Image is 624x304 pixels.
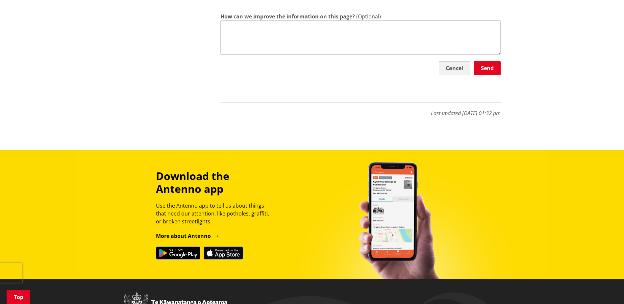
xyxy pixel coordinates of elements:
img: Get it on Google Play [156,246,200,260]
a: Top [7,290,30,304]
p: Last updated [DATE] 01:32 pm [220,102,501,117]
label: How can we improve the information on this page? [220,13,355,20]
h3: Download the Antenno app [156,170,275,195]
img: Download on the App Store [204,246,243,260]
button: Send [474,61,501,75]
p: Use the Antenno app to tell us about things that need our attention, like potholes, graffiti, or ... [156,202,275,225]
a: More about Antenno [156,232,219,240]
iframe: Messenger Launcher [594,276,617,300]
button: Cancel [439,61,470,75]
span: (Optional) [356,13,381,20]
